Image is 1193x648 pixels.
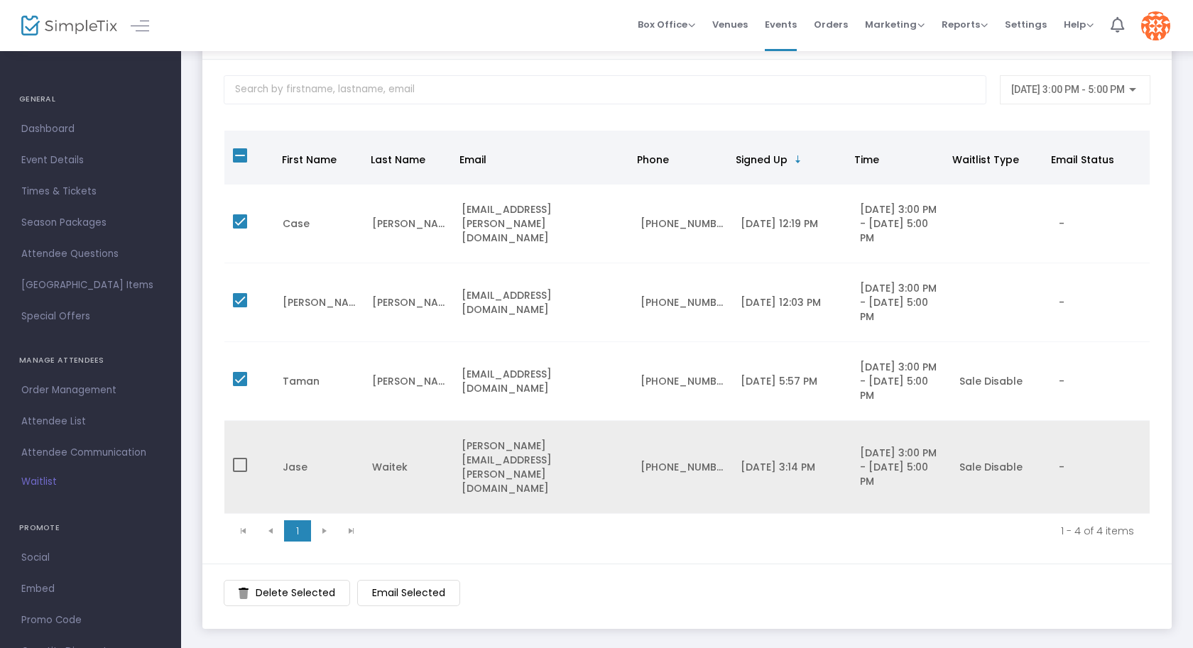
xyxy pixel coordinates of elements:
[19,514,162,542] h4: PROMOTE
[21,276,160,295] span: [GEOGRAPHIC_DATA] Items
[371,153,425,167] span: Last Name
[741,374,843,388] div: 9/19/2025
[1050,185,1150,263] td: -
[462,202,623,245] div: claire.a.wisecup@gmail.com
[21,444,160,462] span: Attendee Communication
[21,245,160,263] span: Attendee Questions
[21,549,160,567] span: Social
[1050,342,1150,421] td: -
[959,460,1042,474] div: 5
[1050,421,1150,514] td: -
[282,153,337,167] span: First Name
[1064,18,1094,31] span: Help
[224,580,350,606] m-button: Delete Selected
[21,151,160,170] span: Event Details
[641,374,723,388] div: 9082407452
[372,374,445,388] div: Satheesh Kumar
[741,460,843,474] div: 9/19/2025
[21,580,160,598] span: Embed
[283,460,355,474] div: Jase
[741,295,843,309] div: 9/21/2025
[736,153,788,167] span: Signed Up
[21,182,160,201] span: Times & Tickets
[372,216,445,231] div: Baker
[959,374,1042,388] div: 5
[1042,131,1141,185] th: Email Status
[641,216,723,231] div: 7657024545
[19,85,162,114] h4: GENERAL
[1011,84,1125,95] span: [DATE] 3:00 PM - 5:00 PM
[860,360,942,402] div: [DATE] 3:00 PM - [DATE] 5:00 PM
[814,6,848,43] span: Orders
[21,611,160,630] span: Promo Code
[21,307,160,326] span: Special Offers
[21,475,57,489] span: Waitlist
[224,75,986,104] input: Search by firstname, lastname, email
[712,6,748,43] span: Venues
[641,460,723,474] div: 7654140414
[462,439,623,495] div: michael.waitek@pepsico.com
[860,202,942,245] div: [DATE] 3:00 PM - [DATE] 5:00 PM
[21,381,160,400] span: Order Management
[239,588,249,599] img: delete-btn
[860,281,942,324] div: [DATE] 3:00 PM - [DATE] 5:00 PM
[628,131,727,185] th: Phone
[224,131,1150,515] div: Data table
[372,295,445,309] div: Siva
[860,446,942,488] div: [DATE] 3:00 PM - [DATE] 5:00 PM
[846,131,944,185] th: Time
[741,216,843,231] div: 9/21/2025
[21,214,160,232] span: Season Packages
[641,295,723,309] div: 5703098080
[21,120,160,138] span: Dashboard
[284,520,311,542] span: Page 1
[638,18,695,31] span: Box Office
[283,374,355,388] div: Taman
[765,6,797,43] span: Events
[357,580,460,606] m-button: Email Selected
[944,131,1042,185] th: Waitlist Type
[19,346,162,375] h4: MANAGE ATTENDEES
[865,18,925,31] span: Marketing
[942,18,988,31] span: Reports
[372,460,445,474] div: Waitek
[21,412,160,431] span: Attendee List
[283,295,355,309] div: Sanjeevan
[375,524,1134,538] kendo-pager-info: 1 - 4 of 4 items
[462,367,623,395] div: satheeshkumarbe@gmail.com
[283,216,355,231] div: Case
[792,154,804,165] span: Sortable
[459,153,486,167] span: Email
[462,288,623,317] div: karnasivam@gmail.com
[1050,263,1150,342] td: -
[1005,6,1047,43] span: Settings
